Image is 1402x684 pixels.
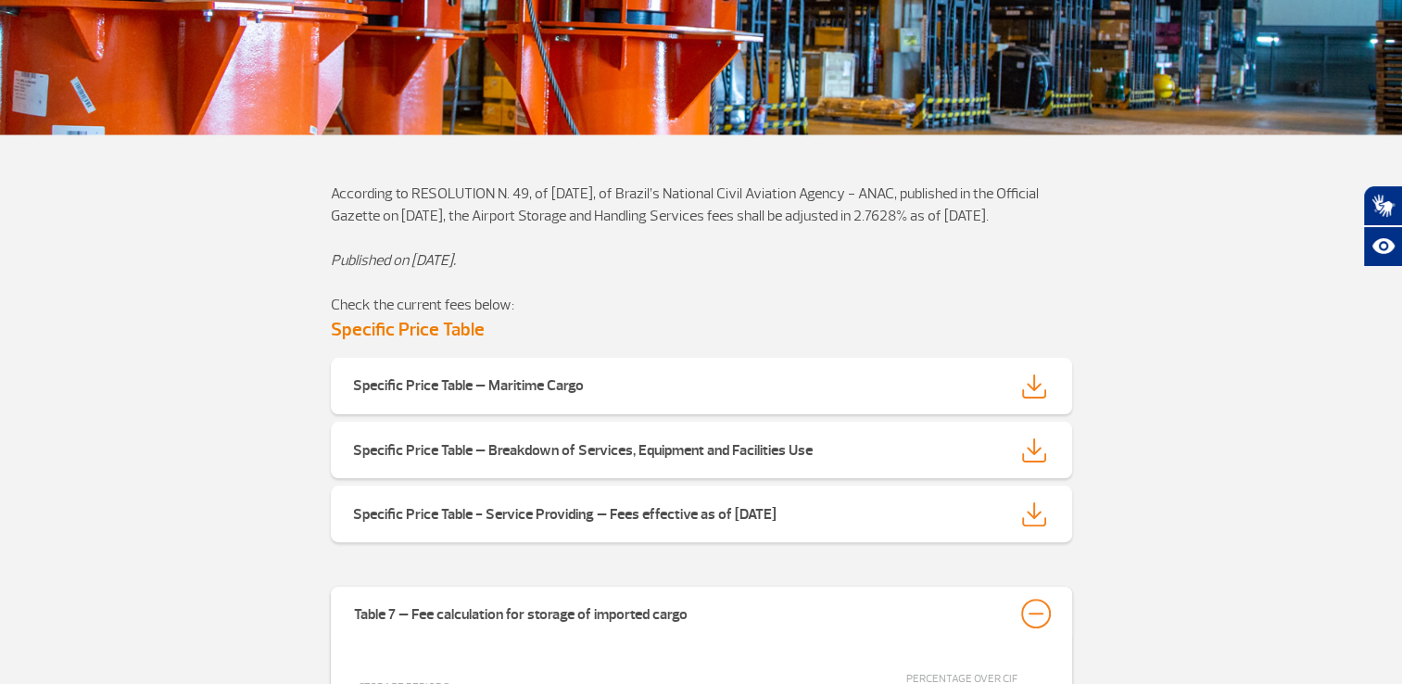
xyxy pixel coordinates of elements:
strong: Specific Price Table – Maritime Cargo [353,376,584,395]
button: Abrir recursos assistivos. [1363,226,1402,267]
em: Published on [DATE]. [331,251,456,270]
div: Table 7 – Fee calculation for storage of imported cargo [354,599,688,625]
a: Specific Price Table – Breakdown of Services, Equipment and Facilities Use [331,422,1072,478]
strong: Specific Price Table - Service Providing – Fees effective as of [DATE] [353,505,777,524]
button: Table 7 – Fee calculation for storage of imported cargo [353,598,1050,629]
button: Abrir tradutor de língua de sinais. [1363,185,1402,226]
p: According to RESOLUTION N. 49, of [DATE], of Brazil’s National Civil Aviation Agency - ANAC, publ... [331,183,1072,316]
div: Plugin de acessibilidade da Hand Talk. [1363,185,1402,267]
h5: Specific Price Table [331,316,1072,344]
strong: Specific Price Table – Breakdown of Services, Equipment and Facilities Use [353,441,813,460]
a: Specific Price Table - Service Providing – Fees effective as of [DATE] [331,486,1072,542]
a: Specific Price Table – Maritime Cargo [331,358,1072,414]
